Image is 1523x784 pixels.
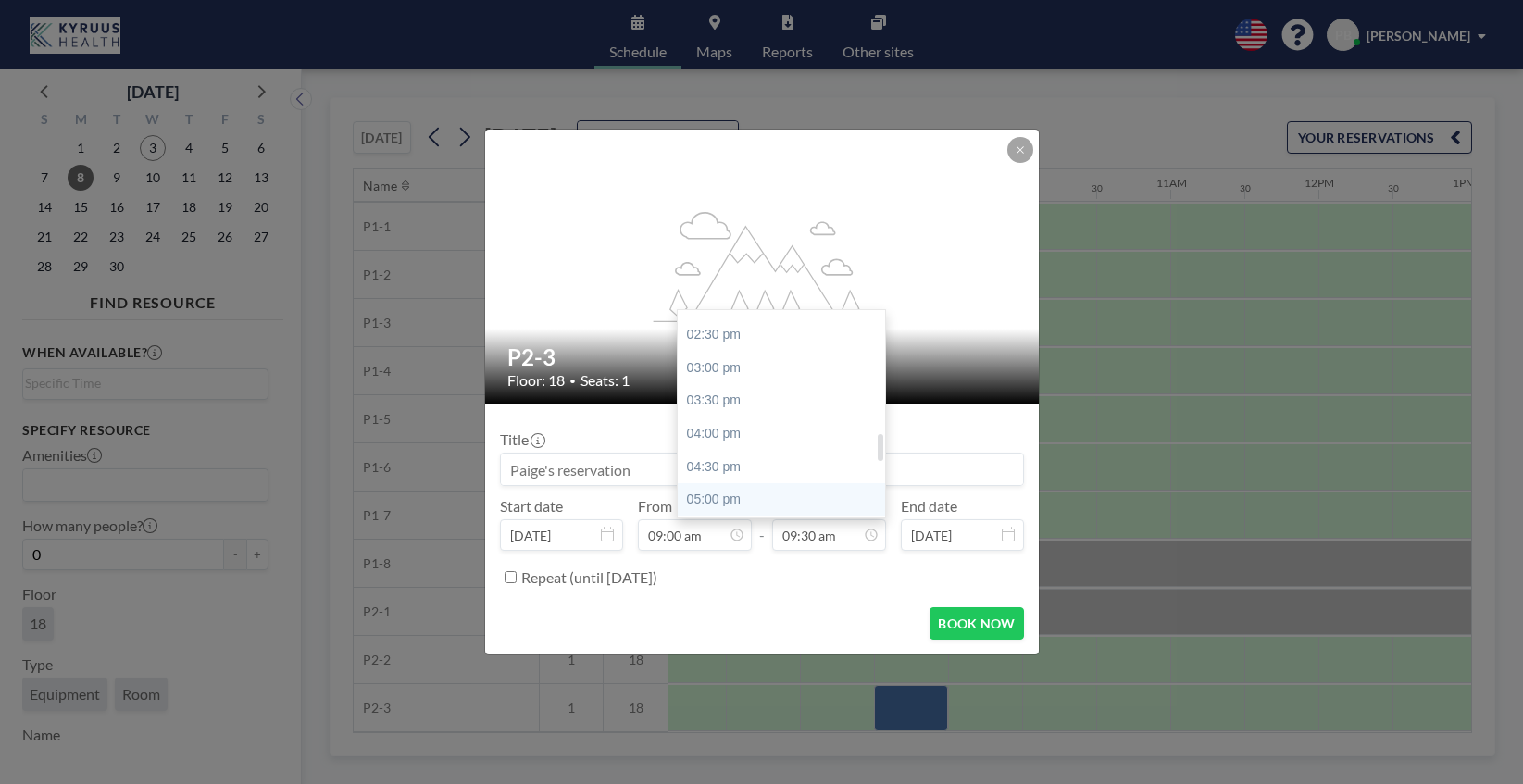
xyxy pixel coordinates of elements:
span: - [759,504,765,544]
div: 05:00 pm [678,483,885,516]
div: 03:00 pm [678,352,885,385]
span: Seats: 1 [580,371,630,390]
button: BOOK NOW [930,607,1023,640]
label: Title [500,430,543,449]
div: 04:30 pm [678,451,885,484]
span: Floor: 18 [507,371,565,390]
span: • [569,374,576,388]
label: End date [901,497,957,516]
label: From [638,497,672,516]
div: 03:30 pm [678,384,885,417]
h2: P2-3 [507,343,1018,371]
label: Repeat (until [DATE]) [521,568,657,587]
div: 05:30 pm [678,516,885,550]
div: 04:00 pm [678,417,885,451]
div: 02:30 pm [678,318,885,352]
input: Paige's reservation [501,454,1023,485]
label: Start date [500,497,563,516]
